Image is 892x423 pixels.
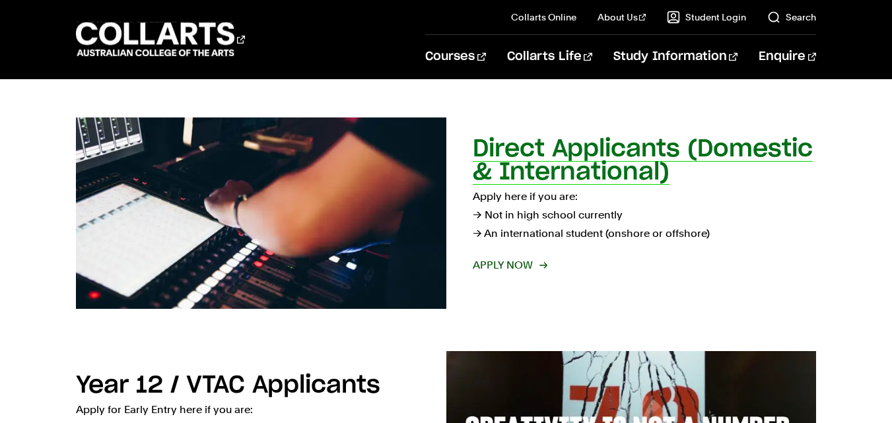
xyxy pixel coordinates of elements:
a: Enquire [759,35,816,79]
a: Study Information [613,35,738,79]
a: Courses [425,35,485,79]
h2: Year 12 / VTAC Applicants [76,374,380,397]
span: Apply now [473,256,546,275]
a: Collarts Life [507,35,592,79]
a: About Us [598,11,646,24]
a: Collarts Online [511,11,576,24]
p: Apply here if you are: → Not in high school currently → An international student (onshore or offs... [473,187,817,243]
a: Search [767,11,816,24]
div: Go to homepage [76,20,245,58]
h2: Direct Applicants (Domestic & International) [473,137,813,184]
a: Student Login [667,11,746,24]
a: Direct Applicants (Domestic & International) Apply here if you are:→ Not in high school currently... [76,117,816,309]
